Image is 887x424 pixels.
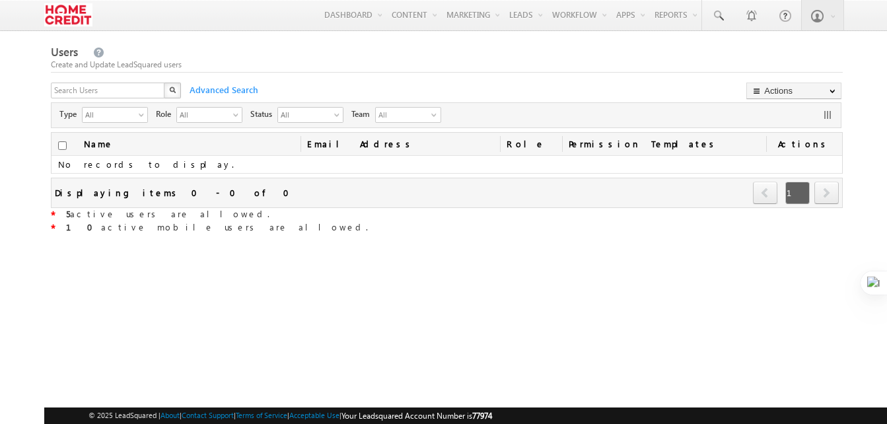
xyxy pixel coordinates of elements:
span: Status [250,108,277,120]
div: Displaying items 0 - 0 of 0 [55,185,297,200]
span: Your Leadsquared Account Number is [341,411,492,421]
strong: 5 [66,208,70,219]
td: No records to display. [52,156,842,174]
img: Custom Logo [44,3,92,26]
strong: 10 [66,221,101,232]
span: All [83,108,137,121]
span: Type [59,108,82,120]
span: select [139,111,149,118]
span: Advanced Search [183,84,262,96]
span: Team [351,108,375,120]
button: Actions [746,83,841,99]
a: Contact Support [182,411,234,419]
span: prev [753,182,777,204]
a: Name [77,133,120,155]
span: All [376,108,429,122]
span: active mobile users are allowed. [66,221,368,232]
img: Search [169,87,176,93]
input: Search Users [51,83,166,98]
a: Role [500,133,562,155]
div: Create and Update LeadSquared users [51,59,843,71]
span: Permission Templates [562,133,766,155]
span: All [177,108,231,121]
a: next [814,183,839,204]
a: prev [753,183,778,204]
span: select [334,111,345,118]
a: About [160,411,180,419]
span: next [814,182,839,204]
a: Acceptable Use [289,411,339,419]
span: select [233,111,244,118]
span: Users [51,44,78,59]
span: 77974 [472,411,492,421]
span: Role [156,108,176,120]
span: Actions [766,133,842,155]
a: Terms of Service [236,411,287,419]
span: 1 [785,182,810,204]
span: © 2025 LeadSquared | | | | | [89,409,492,422]
span: All [278,108,332,121]
a: Email Address [301,133,500,155]
span: active users are allowed. [66,208,269,219]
